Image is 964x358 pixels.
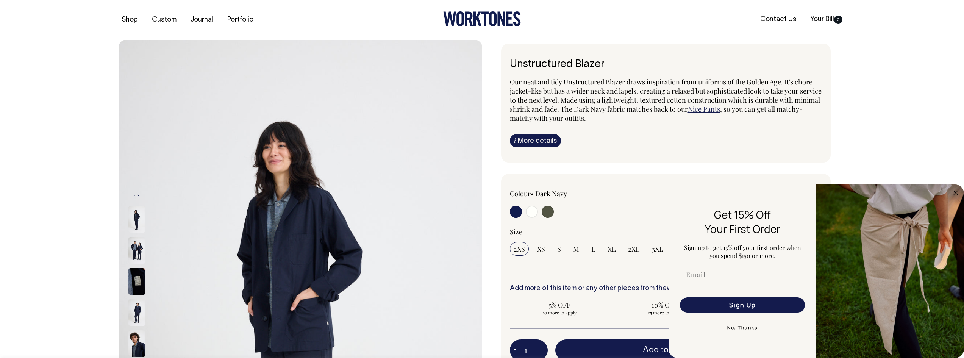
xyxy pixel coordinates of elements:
[618,300,711,310] span: 10% OFF
[618,310,711,316] span: 25 more to apply
[514,136,516,144] span: i
[187,14,216,26] a: Journal
[714,207,771,222] span: Get 15% Off
[510,105,803,123] span: , so you can get all matchy-matchy with your outfits.
[705,222,780,236] span: Your First Order
[834,16,842,24] span: 0
[535,189,567,198] label: Dark Navy
[128,299,145,326] img: dark-navy
[608,244,616,253] span: XL
[684,244,801,260] span: Sign up to get 15% off your first order when you spend $150 or more.
[128,268,145,295] img: dark-navy
[510,189,635,198] div: Colour
[573,244,579,253] span: M
[510,242,529,256] input: 2XS
[119,14,141,26] a: Shop
[224,14,256,26] a: Portfolio
[757,13,799,26] a: Contact Us
[569,242,583,256] input: M
[514,310,606,316] span: 10 more to apply
[591,244,595,253] span: L
[628,244,640,253] span: 2XL
[536,343,548,358] button: +
[128,237,145,264] img: dark-navy
[510,227,822,236] div: Size
[587,242,599,256] input: L
[128,206,145,233] img: dark-navy
[667,285,697,292] a: workwear
[951,188,960,197] button: Close dialog
[680,297,805,313] button: Sign Up
[533,242,549,256] input: XS
[514,300,606,310] span: 5% OFF
[510,77,822,114] span: Our neat and tidy Unstructured Blazer draws inspiration from uniforms of the Golden Age. It's cho...
[553,242,565,256] input: S
[648,242,667,256] input: 3XL
[510,285,822,292] h6: Add more of this item or any other pieces from the collection to save
[807,13,845,26] a: Your Bill0
[614,298,715,318] input: 10% OFF 25 more to apply
[680,267,805,282] input: Email
[510,59,822,70] h6: Unstructured Blazer
[149,14,180,26] a: Custom
[604,242,620,256] input: XL
[669,184,964,358] div: FLYOUT Form
[557,244,561,253] span: S
[128,330,145,357] img: dark-navy
[510,134,561,147] a: iMore details
[652,244,663,253] span: 3XL
[816,184,964,358] img: 5e34ad8f-4f05-4173-92a8-ea475ee49ac9.jpeg
[510,343,520,358] button: -
[688,105,720,114] a: Nice Pants
[514,244,525,253] span: 2XS
[624,242,644,256] input: 2XL
[131,187,142,204] button: Previous
[643,346,680,354] span: Add to bill
[531,189,534,198] span: •
[510,298,610,318] input: 5% OFF 10 more to apply
[537,244,545,253] span: XS
[678,320,806,335] button: No, Thanks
